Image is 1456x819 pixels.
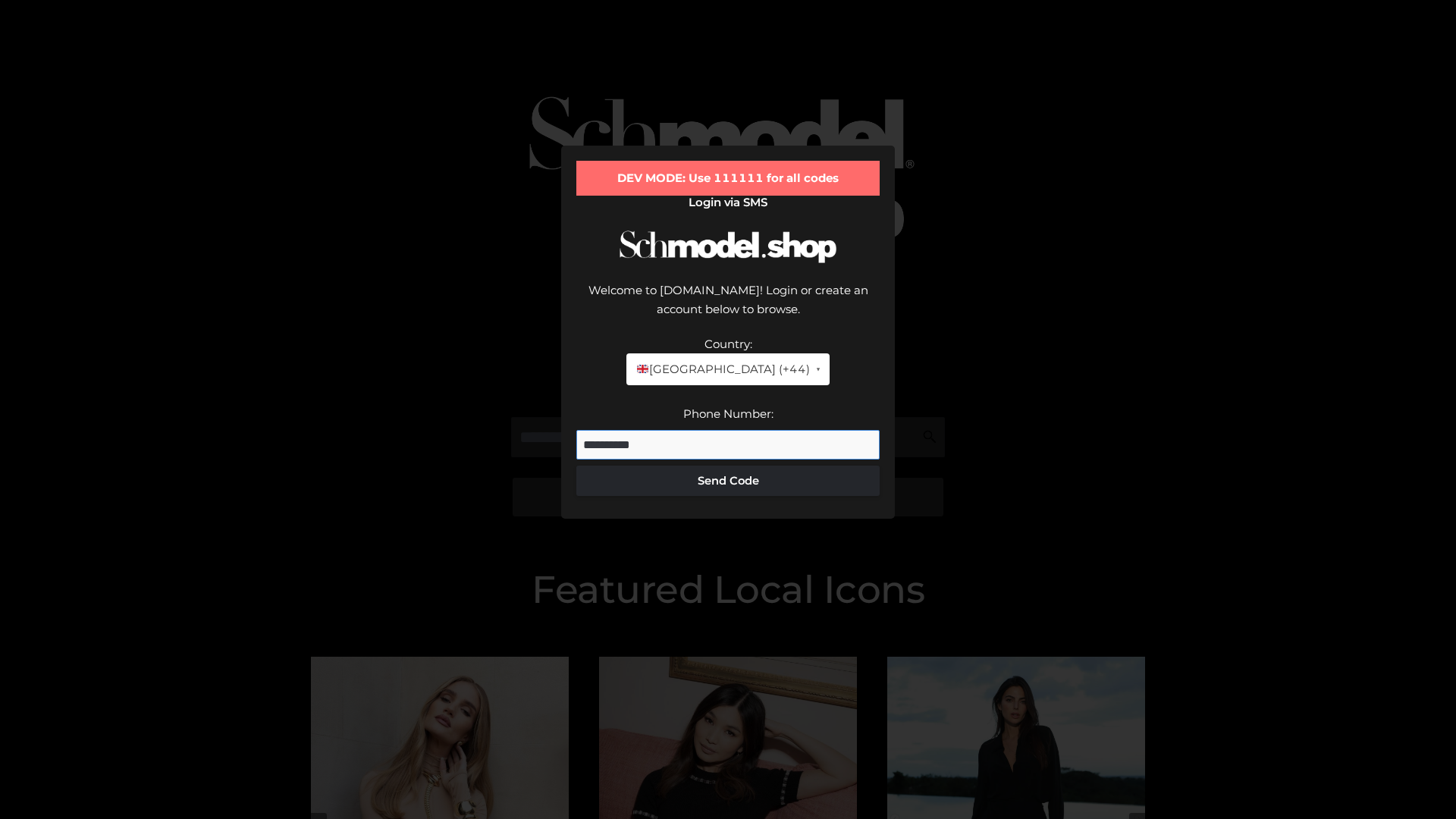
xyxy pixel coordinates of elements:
[576,196,880,209] h2: Login via SMS
[576,281,880,334] div: Welcome to [DOMAIN_NAME]! Login or create an account below to browse.
[576,466,880,496] button: Send Code
[704,337,752,351] label: Country:
[637,363,648,375] img: 🇬🇧
[576,161,880,196] div: DEV MODE: Use 111111 for all codes
[635,359,809,379] span: [GEOGRAPHIC_DATA] (+44)
[614,217,842,277] img: Schmodel Logo
[683,406,773,421] label: Phone Number:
